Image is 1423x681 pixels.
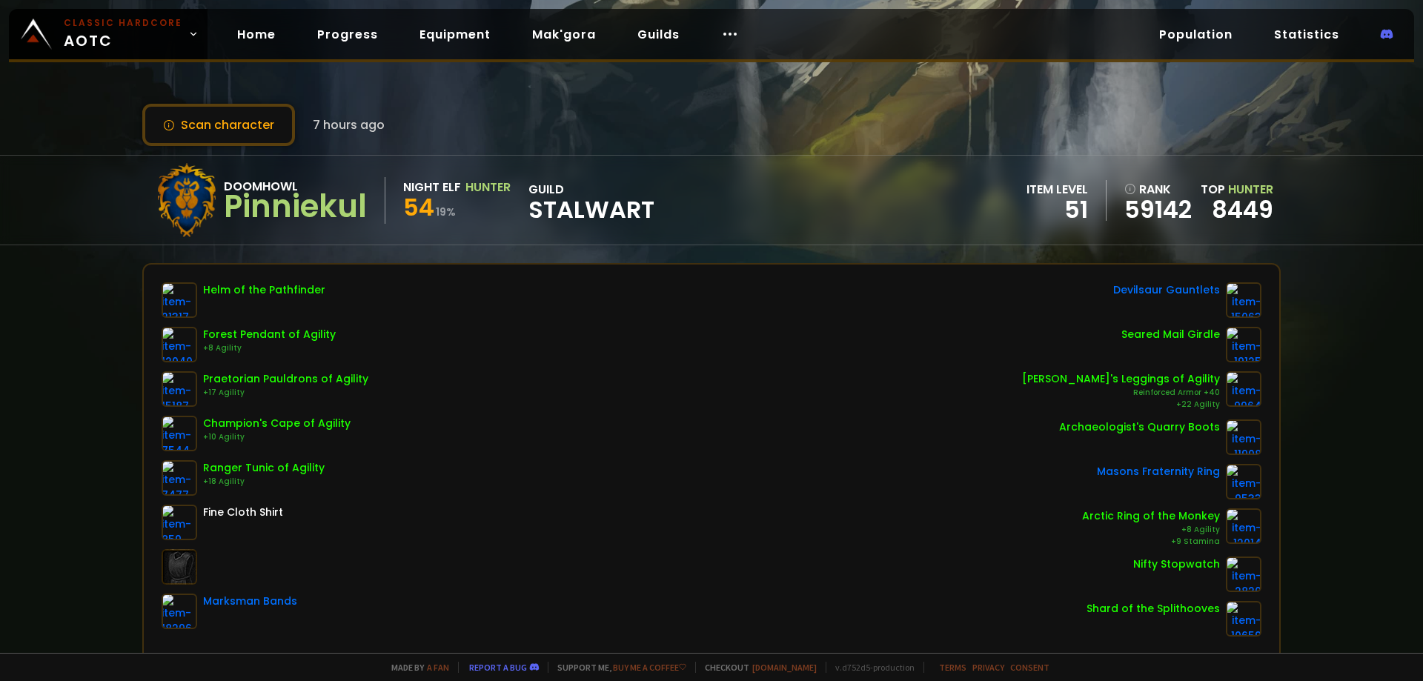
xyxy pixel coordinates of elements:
[162,371,197,407] img: item-15187
[382,662,449,673] span: Made by
[224,196,367,218] div: Pinniekul
[469,662,527,673] a: Report a bug
[520,19,608,50] a: Mak'gora
[548,662,686,673] span: Support me,
[203,460,325,476] div: Ranger Tunic of Agility
[224,177,367,196] div: Doomhowl
[9,9,208,59] a: Classic HardcoreAOTC
[1226,557,1261,592] img: item-2820
[225,19,288,50] a: Home
[972,662,1004,673] a: Privacy
[1113,282,1220,298] div: Devilsaur Gauntlets
[203,282,325,298] div: Helm of the Pathfinder
[1010,662,1049,673] a: Consent
[1022,371,1220,387] div: [PERSON_NAME]'s Leggings of Agility
[1262,19,1351,50] a: Statistics
[1226,601,1261,637] img: item-10659
[305,19,390,50] a: Progress
[203,387,368,399] div: +17 Agility
[1087,601,1220,617] div: Shard of the Splithooves
[1022,387,1220,399] div: Reinforced Armor +40
[403,190,434,224] span: 54
[1124,199,1192,221] a: 59142
[162,416,197,451] img: item-7544
[1228,181,1273,198] span: Hunter
[162,505,197,540] img: item-859
[1226,282,1261,318] img: item-15063
[64,16,182,52] span: AOTC
[203,505,283,520] div: Fine Cloth Shirt
[1226,419,1261,455] img: item-11908
[408,19,502,50] a: Equipment
[1082,508,1220,524] div: Arctic Ring of the Monkey
[64,16,182,30] small: Classic Hardcore
[939,662,966,673] a: Terms
[528,180,654,221] div: guild
[1212,193,1273,226] a: 8449
[203,476,325,488] div: +18 Agility
[427,662,449,673] a: a fan
[162,282,197,318] img: item-21317
[528,199,654,221] span: Stalwart
[1226,327,1261,362] img: item-19125
[142,104,295,146] button: Scan character
[1121,327,1220,342] div: Seared Mail Girdle
[203,431,351,443] div: +10 Agility
[162,460,197,496] img: item-7477
[626,19,691,50] a: Guilds
[403,178,461,196] div: Night Elf
[1022,399,1220,411] div: +22 Agility
[826,662,915,673] span: v. d752d5 - production
[203,342,336,354] div: +8 Agility
[1026,180,1088,199] div: item level
[1124,180,1192,199] div: rank
[613,662,686,673] a: Buy me a coffee
[1226,464,1261,499] img: item-9533
[1097,464,1220,479] div: Masons Fraternity Ring
[436,205,456,219] small: 19 %
[203,371,368,387] div: Praetorian Pauldrons of Agility
[203,416,351,431] div: Champion's Cape of Agility
[752,662,817,673] a: [DOMAIN_NAME]
[1059,419,1220,435] div: Archaeologist's Quarry Boots
[313,116,385,134] span: 7 hours ago
[465,178,511,196] div: Hunter
[162,594,197,629] img: item-18296
[162,327,197,362] img: item-12040
[1133,557,1220,572] div: Nifty Stopwatch
[1082,524,1220,536] div: +8 Agility
[1226,508,1261,544] img: item-12014
[1201,180,1273,199] div: Top
[203,327,336,342] div: Forest Pendant of Agility
[1082,536,1220,548] div: +9 Stamina
[203,594,297,609] div: Marksman Bands
[1147,19,1244,50] a: Population
[1226,371,1261,407] img: item-9964
[695,662,817,673] span: Checkout
[1026,199,1088,221] div: 51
